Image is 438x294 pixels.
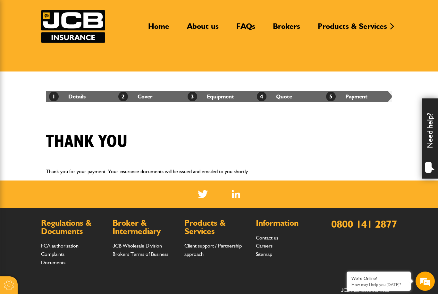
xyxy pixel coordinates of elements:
[33,36,108,44] div: Chat with us now
[8,78,117,92] input: Enter your email address
[184,243,242,257] a: Client support / Partnership approach
[323,91,392,102] li: Payment
[257,92,266,101] span: 4
[182,21,223,36] a: About us
[351,276,406,281] div: We're Online!
[41,251,64,257] a: Complaints
[257,93,292,100] a: 4Quote
[8,97,117,111] input: Enter your phone number
[46,167,392,176] p: Thank you for your payment. Your insurance documents will be issued and emailed to you shortly.
[256,243,273,249] a: Careers
[268,21,305,36] a: Brokers
[41,10,105,43] img: JCB Insurance Services logo
[313,21,392,36] a: Products & Services
[422,98,438,179] div: Need help?
[118,93,153,100] a: 2Cover
[11,36,27,45] img: d_20077148190_company_1631870298795_20077148190
[256,251,272,257] a: Sitemap
[113,251,168,257] a: Brokers Terms of Business
[49,92,59,101] span: 1
[113,243,162,249] a: JCB Wholesale Division
[188,93,234,100] a: 3Equipment
[41,243,79,249] a: FCA authorisation
[41,10,105,43] a: JCB Insurance Services
[8,59,117,73] input: Enter your last name
[49,93,86,100] a: 1Details
[41,259,65,265] a: Documents
[331,218,397,230] a: 0800 141 2877
[232,21,260,36] a: FAQs
[351,282,406,287] p: How may I help you today?
[8,116,117,192] textarea: Type your message and hit 'Enter'
[326,92,336,101] span: 5
[232,190,240,198] a: LinkedIn
[46,131,128,153] h1: Thank you
[184,219,249,235] h2: Products & Services
[105,3,121,19] div: Minimize live chat window
[188,92,197,101] span: 3
[256,219,321,227] h2: Information
[41,219,106,235] h2: Regulations & Documents
[198,190,208,198] img: Twitter
[256,235,278,241] a: Contact us
[232,190,240,198] img: Linked In
[87,197,116,206] em: Start Chat
[118,92,128,101] span: 2
[113,219,178,235] h2: Broker & Intermediary
[143,21,174,36] a: Home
